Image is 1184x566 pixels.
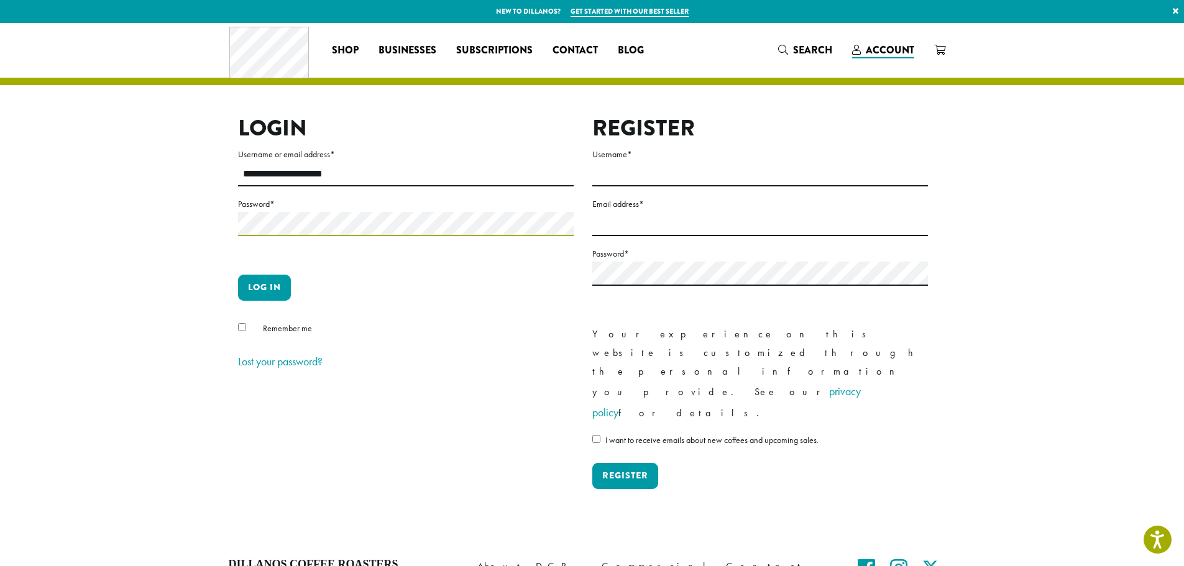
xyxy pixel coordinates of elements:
[592,463,658,489] button: Register
[332,43,359,58] span: Shop
[793,43,832,57] span: Search
[238,115,574,142] h2: Login
[592,435,600,443] input: I want to receive emails about new coffees and upcoming sales.
[379,43,436,58] span: Businesses
[592,246,928,262] label: Password
[238,147,574,162] label: Username or email address
[571,6,689,17] a: Get started with our best seller
[592,384,861,419] a: privacy policy
[592,147,928,162] label: Username
[605,434,819,445] span: I want to receive emails about new coffees and upcoming sales.
[238,275,291,301] button: Log in
[592,196,928,212] label: Email address
[322,40,369,60] a: Shop
[592,115,928,142] h2: Register
[592,325,928,423] p: Your experience on this website is customized through the personal information you provide. See o...
[768,40,842,60] a: Search
[866,43,914,57] span: Account
[456,43,533,58] span: Subscriptions
[263,322,312,334] span: Remember me
[618,43,644,58] span: Blog
[553,43,598,58] span: Contact
[238,354,323,368] a: Lost your password?
[238,196,574,212] label: Password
